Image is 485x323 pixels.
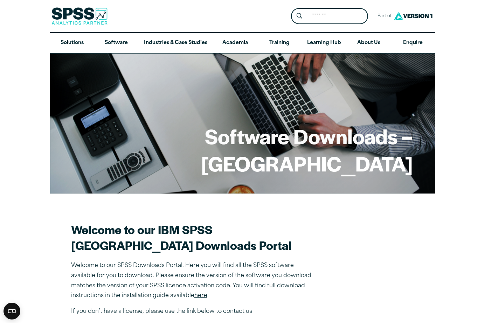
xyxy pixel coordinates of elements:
[71,307,316,317] p: If you don’t have a license, please use the link below to contact us
[297,13,302,19] svg: Search magnifying glass icon
[291,8,368,24] form: Site Header Search Form
[72,122,413,177] h1: Software Downloads – [GEOGRAPHIC_DATA]
[94,33,138,53] a: Software
[391,33,435,53] a: Enquire
[257,33,301,53] a: Training
[374,11,392,21] span: Part of
[4,303,20,320] button: Open CMP widget
[293,10,306,23] button: Search magnifying glass icon
[138,33,213,53] a: Industries & Case Studies
[50,33,435,53] nav: Desktop version of site main menu
[194,293,207,299] a: here
[213,33,257,53] a: Academia
[51,7,108,25] img: SPSS Analytics Partner
[71,261,316,301] p: Welcome to our SPSS Downloads Portal. Here you will find all the SPSS software available for you ...
[392,9,434,22] img: Version1 Logo
[302,33,347,53] a: Learning Hub
[71,222,316,253] h2: Welcome to our IBM SPSS [GEOGRAPHIC_DATA] Downloads Portal
[50,33,94,53] a: Solutions
[347,33,391,53] a: About Us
